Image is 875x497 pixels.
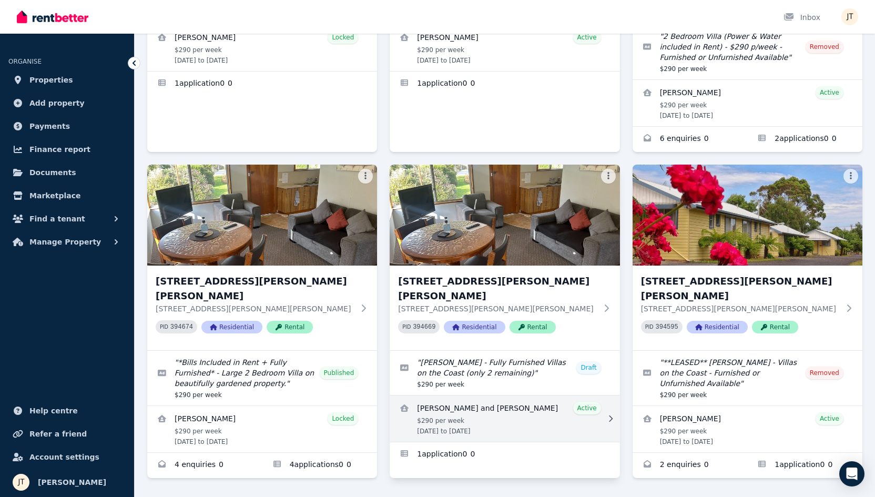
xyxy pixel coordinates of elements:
button: Find a tenant [8,208,126,229]
span: Finance report [29,143,90,156]
span: [PERSON_NAME] [38,476,106,489]
a: Enquiries for 6/21 Andrew St, Strahan [147,453,262,478]
code: 394595 [656,323,678,331]
code: 394669 [413,323,435,331]
span: Residential [444,321,505,333]
img: 6/21 Andrew St, Strahan [147,165,377,266]
span: Add property [29,97,85,109]
a: Documents [8,162,126,183]
a: Marketplace [8,185,126,206]
span: Marketplace [29,189,80,202]
img: 8/21 Andrew St, Strahan [633,165,862,266]
a: View details for Bernice and Aaron Martin [390,395,619,442]
h3: [STREET_ADDRESS][PERSON_NAME][PERSON_NAME] [398,274,596,303]
a: Edit listing: *Bills Included in Rent + Fully Furnished* - Large 2 Bedroom Villa on beautifully g... [147,351,377,405]
small: PID [645,324,654,330]
h3: [STREET_ADDRESS][PERSON_NAME][PERSON_NAME] [641,274,839,303]
img: 7/21 Andrew St, Strahan [390,165,619,266]
a: Edit listing: 2 Bedroom Villa (Power & Water included in Rent) - $290 p/week - Furnished or Unfur... [633,25,862,79]
img: Jamie Taylor [13,474,29,491]
button: More options [843,169,858,184]
a: View details for Jarrid Geard [633,406,862,452]
span: Residential [687,321,748,333]
p: [STREET_ADDRESS][PERSON_NAME][PERSON_NAME] [156,303,354,314]
a: View details for Pamela Carroll [633,80,862,126]
a: Edit listing: **LEASED** Sharonlee Villas - Villas on the Coast - Furnished or Unfurnished Available [633,351,862,405]
a: Applications for 8/21 Andrew St, Strahan [747,453,862,478]
img: RentBetter [17,9,88,25]
small: PID [402,324,411,330]
a: Add property [8,93,126,114]
a: 6/21 Andrew St, Strahan[STREET_ADDRESS][PERSON_NAME][PERSON_NAME][STREET_ADDRESS][PERSON_NAME][PE... [147,165,377,350]
p: [STREET_ADDRESS][PERSON_NAME][PERSON_NAME] [398,303,596,314]
p: [STREET_ADDRESS][PERSON_NAME][PERSON_NAME] [641,303,839,314]
code: 394674 [170,323,193,331]
a: Help centre [8,400,126,421]
a: Account settings [8,447,126,468]
h3: [STREET_ADDRESS][PERSON_NAME][PERSON_NAME] [156,274,354,303]
button: More options [358,169,373,184]
button: More options [601,169,616,184]
span: Help centre [29,404,78,417]
span: Manage Property [29,236,101,248]
div: Inbox [784,12,820,23]
a: Finance report [8,139,126,160]
span: Properties [29,74,73,86]
a: 8/21 Andrew St, Strahan[STREET_ADDRESS][PERSON_NAME][PERSON_NAME][STREET_ADDRESS][PERSON_NAME][PE... [633,165,862,350]
a: Applications for 6/21 Andrew St, Strahan [262,453,378,478]
span: Account settings [29,451,99,463]
span: Rental [267,321,313,333]
small: PID [160,324,168,330]
a: Enquiries for 8/21 Andrew St, Strahan [633,453,748,478]
button: Manage Property [8,231,126,252]
span: Find a tenant [29,212,85,225]
span: Rental [752,321,798,333]
span: ORGANISE [8,58,42,65]
a: Applications for 5/21 Andrew St, Strahan [747,127,862,152]
a: Enquiries for 5/21 Andrew St, Strahan [633,127,748,152]
img: Jamie Taylor [841,8,858,25]
a: View details for Alexandre Flaschner [147,25,377,71]
a: Properties [8,69,126,90]
div: Open Intercom Messenger [839,461,864,486]
a: Applications for 7/21 Andrew St, Strahan [390,442,619,468]
a: Refer a friend [8,423,126,444]
a: Edit listing: Sharonlee Villas - Fully Furnished Villas on the Coast (only 2 remaining) [390,351,619,395]
a: 7/21 Andrew St, Strahan[STREET_ADDRESS][PERSON_NAME][PERSON_NAME][STREET_ADDRESS][PERSON_NAME][PE... [390,165,619,350]
span: Residential [201,321,262,333]
a: Payments [8,116,126,137]
span: Rental [510,321,556,333]
span: Payments [29,120,70,133]
a: View details for Dimity Williams [390,25,619,71]
span: Documents [29,166,76,179]
a: Applications for 2/21 Andrew St, Strahan [147,72,377,97]
a: View details for Deborah Purdon [147,406,377,452]
span: Refer a friend [29,428,87,440]
a: Applications for 4/21 Andrew St, Strahan [390,72,619,97]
